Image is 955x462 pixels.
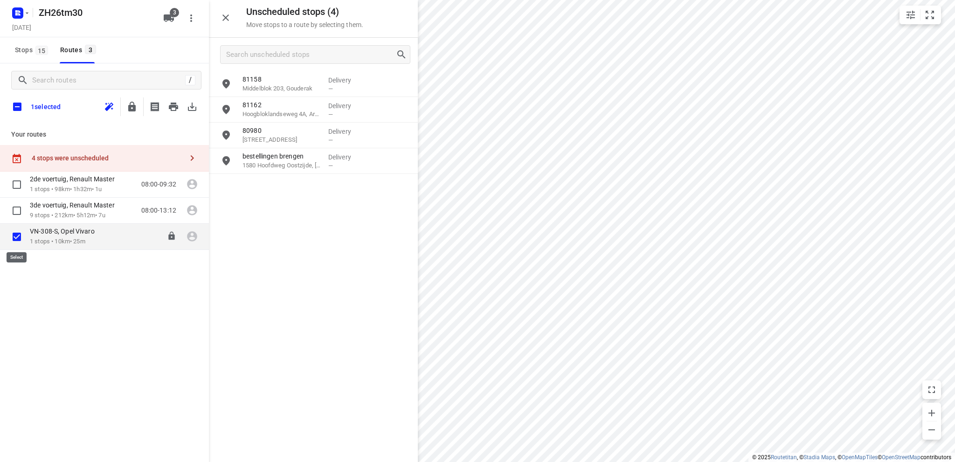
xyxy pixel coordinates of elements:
span: 08:08 [921,105,938,115]
span: — [328,137,333,144]
button: 3 [159,9,178,28]
p: 08:00-13:12 [141,206,176,215]
p: 7 Platteweg, [GEOGRAPHIC_DATA] [45,110,420,119]
span: Print route [164,97,183,116]
p: 9 stops • 212km • 5h12m • 7u [30,211,124,220]
span: 15 [35,46,48,55]
li: © 2025 , © , © © contributors [752,454,951,461]
p: Your routes [11,130,198,139]
p: Delivery [328,127,363,136]
span: Print shipping label [145,97,164,116]
input: Search unscheduled stops [226,48,396,62]
p: Hoogbloklandseweg 4A, Arkel [242,110,321,119]
h5: Unscheduled stops ( 4 ) [246,7,363,17]
button: Close [216,8,235,27]
div: / [185,75,195,85]
button: More [182,9,201,28]
span: — [328,162,333,169]
div: 1 [26,105,30,114]
div: 4 stops were unscheduled [32,154,183,162]
span: Assign driver [183,201,201,220]
p: 1 stops • 98km • 1h32m • 1u [30,185,124,194]
div: Routes [60,44,99,56]
p: [GEOGRAPHIC_DATA], [GEOGRAPHIC_DATA] [45,84,504,93]
p: 08:00-09:32 [141,179,176,189]
div: grid [209,71,418,461]
p: 2de voertuig, Renault Master [30,175,120,183]
p: 80980 [242,126,321,135]
span: Assign driver [183,227,201,246]
span: Download route [183,97,201,116]
p: Delivery [328,152,363,162]
a: Stadia Maps [803,454,835,461]
span: Select [7,201,26,220]
span: 3 [170,8,179,17]
span: 3 [85,45,96,54]
p: Shift: 08:00 - 08:25 [11,19,944,30]
p: Otweg [45,127,504,136]
span: — [328,85,333,92]
p: Driver: [11,30,944,41]
a: Routetitan [771,454,797,461]
div: small contained button group [900,6,941,24]
p: Completion time [517,137,938,146]
button: Fit zoom [920,6,939,24]
p: 81158 [242,75,321,84]
span: 08:25 [517,126,938,136]
p: Middelblok 203, Gouderak [242,84,321,93]
p: 1 selected [31,103,61,110]
span: 08:00 [517,74,938,83]
p: Delivery [328,101,363,110]
span: — [427,111,432,118]
input: Search routes [32,73,185,88]
p: bestellingen brengen [242,152,321,161]
h5: Project date [8,22,35,33]
p: Delivery [328,76,363,85]
p: 80444 brengen en ophalen huurvaten [45,101,420,110]
a: OpenMapTiles [842,454,878,461]
button: Lock route [167,231,176,242]
p: Delivery [427,102,606,111]
span: — [328,111,333,118]
h5: Rename [35,5,156,20]
p: 3de voertuig, Renault Master [30,201,120,209]
p: 1580 Hoofdweg Oostzijde, Nieuw-Vennep [242,161,321,170]
p: Move stops to a route by selecting them. [246,21,363,28]
p: 1 stops • 10km • 25m [30,237,104,246]
h6: VN-308-S, Opel Vivaro [11,52,944,67]
div: Search [396,49,410,60]
p: [GEOGRAPHIC_DATA], [GEOGRAPHIC_DATA] [45,136,504,145]
span: Stops [15,44,51,56]
span: Assign driver [183,175,201,193]
p: Departure time [517,84,938,94]
p: 81162 [242,100,321,110]
p: 51b Bovenkerkseweg, Stolwijk [242,135,321,145]
button: Lock route [123,97,141,116]
a: OpenStreetMap [882,454,920,461]
p: VN-308-S, Opel Vivaro [30,227,100,235]
p: Otweg [45,75,504,84]
button: Map settings [901,6,920,24]
span: Reoptimize route [100,97,118,116]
